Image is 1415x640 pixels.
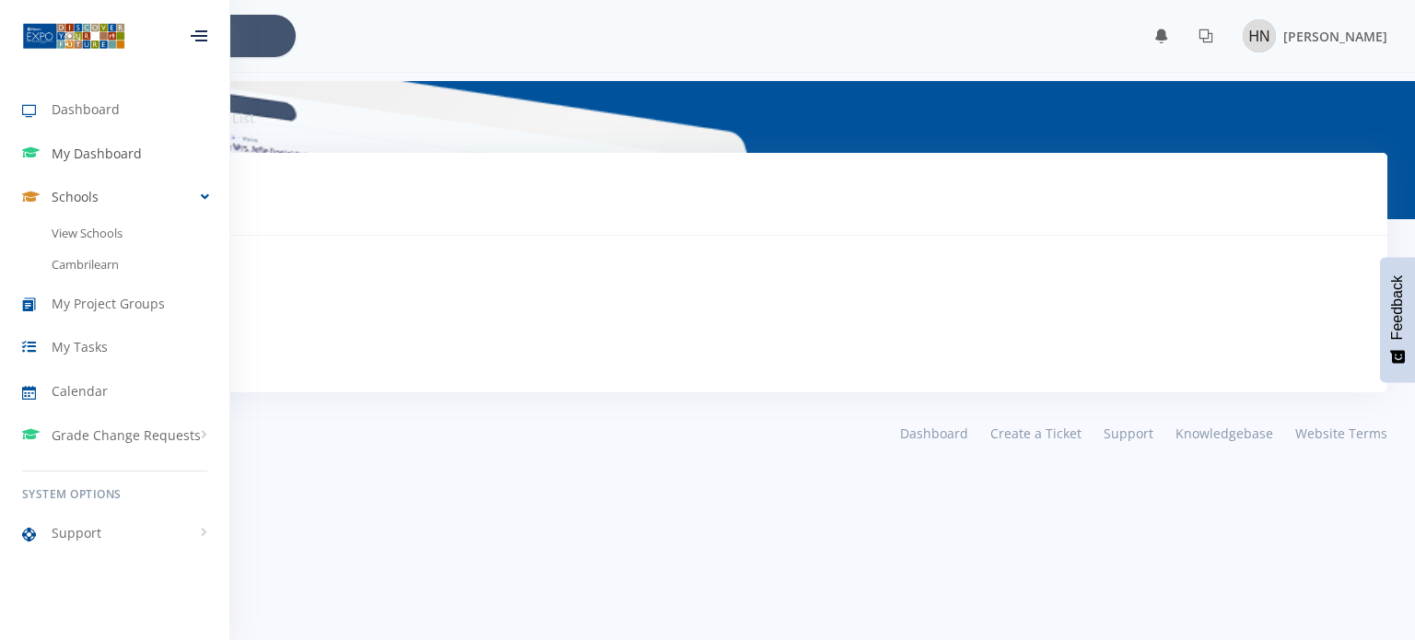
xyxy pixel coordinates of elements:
span: Knowledgebase [1175,425,1273,442]
span: My Project Groups [52,294,165,313]
h3: Tasks [50,171,918,195]
span: My Dashboard [52,144,142,163]
a: Website Terms [1284,420,1387,447]
a: Knowledgebase [1164,420,1284,447]
button: Feedback - Show survey [1380,257,1415,382]
span: Grade Change Requests [52,425,201,445]
a: Image placeholder [PERSON_NAME] [1228,16,1387,56]
li: List [213,109,255,128]
span: [PERSON_NAME] [1283,28,1387,45]
img: ... [22,21,125,51]
p: Tasks To Do [50,195,918,217]
h3: No Tasks Pending [94,302,1321,326]
span: Schools [52,187,99,206]
a: Dashboard [889,420,979,447]
div: © 2025 [28,424,694,443]
span: Calendar [52,381,108,401]
span: Dashboard [52,99,120,119]
img: Image placeholder [1243,19,1276,52]
span: Support [52,523,101,542]
span: Feedback [1389,275,1406,340]
a: Create a Ticket [979,420,1093,447]
a: Support [1093,420,1164,447]
span: My Tasks [52,337,108,356]
h6: System Options [22,486,207,503]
